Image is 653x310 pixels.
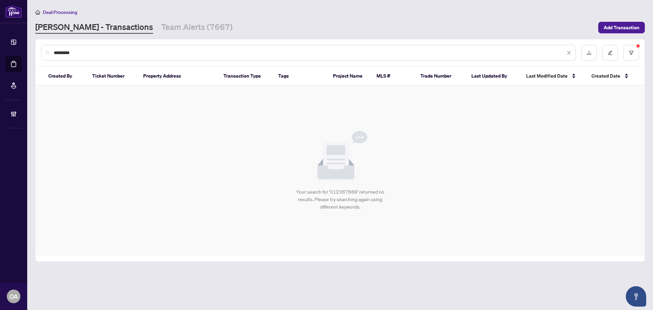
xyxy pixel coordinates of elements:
[581,45,597,61] button: download
[526,72,568,80] span: Last Modified Date
[629,50,634,55] span: filter
[43,9,77,15] span: Deal Processing
[161,21,233,34] a: Team Alerts (7667)
[87,67,138,86] th: Ticket Number
[602,45,618,61] button: edit
[521,67,586,86] th: Last Modified Date
[567,50,571,55] span: close
[138,67,218,86] th: Property Address
[598,22,645,33] button: Add Transaction
[35,10,40,15] span: home
[294,188,386,211] div: Your search for 'X12367869' returned no results. Please try searching again using different keywo...
[328,67,371,86] th: Project Name
[371,67,415,86] th: MLS #
[313,131,367,183] img: Null State Icon
[415,67,466,86] th: Trade Number
[273,67,328,86] th: Tags
[43,67,87,86] th: Created By
[591,72,620,80] span: Created Date
[608,50,613,55] span: edit
[10,292,18,301] span: OA
[623,45,639,61] button: filter
[35,21,153,34] a: [PERSON_NAME] - Transactions
[218,67,273,86] th: Transaction Type
[604,22,639,33] span: Add Transaction
[587,50,591,55] span: download
[586,67,637,86] th: Created Date
[466,67,521,86] th: Last Updated By
[5,5,22,18] img: logo
[626,286,646,307] button: Open asap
